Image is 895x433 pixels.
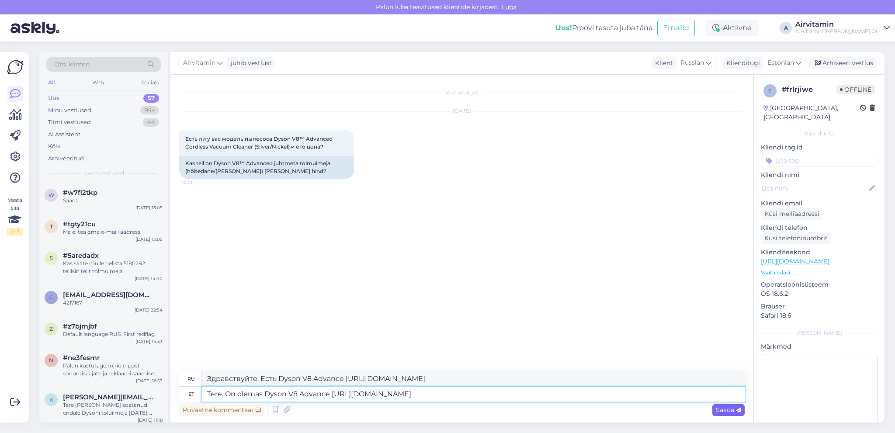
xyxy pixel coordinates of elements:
[768,87,772,94] span: f
[63,189,97,197] span: #w7fl2tkp
[809,57,877,69] div: Arhiveeri vestlus
[63,220,96,228] span: #tgty21cu
[555,24,572,32] b: Uus!
[183,58,215,68] span: Airvitamin
[767,58,794,68] span: Estonian
[135,275,163,282] div: [DATE] 14:00
[761,329,878,337] div: [PERSON_NAME]
[179,404,264,416] div: Privaatne kommentaar
[7,196,23,236] div: Vaata siia
[139,77,161,88] div: Socials
[761,342,878,351] p: Märkmed
[83,170,124,177] span: Uued vestlused
[63,330,163,338] div: Default language RUS. First redflag.
[761,232,831,244] div: Küsi telefoninumbrit
[763,104,860,122] div: [GEOGRAPHIC_DATA], [GEOGRAPHIC_DATA]
[63,197,163,204] div: Saada
[49,396,53,403] span: k
[761,289,878,298] p: OS 18.6.2
[140,106,159,115] div: 99+
[48,94,59,103] div: Uus
[135,307,163,313] div: [DATE] 22:54
[227,59,272,68] div: juhib vestlust
[782,84,836,95] div: # frlrjiwe
[63,299,163,307] div: #217167
[795,21,880,28] div: Airvitamin
[761,280,878,289] p: Operatsioonisüsteem
[185,135,334,150] span: Есть ли у вас модель пылесоса Dyson V8™ Advanced Cordless Vacuum Cleaner (Silver/Nickel) и его цена?
[49,357,53,364] span: n
[63,228,163,236] div: Ma ei tea oma e-maili aadressi
[761,154,878,167] input: Lisa tag
[7,59,24,76] img: Askly Logo
[63,354,100,362] span: #ne3fesmr
[680,58,704,68] span: Russian
[143,94,159,103] div: 57
[761,302,878,311] p: Brauser
[202,371,745,386] textarea: Здравствуйте. Есть Dyson V8 Advance [URL][DOMAIN_NAME]
[63,260,163,275] div: Kas saate mulle helista 5180282 tellisin teilt tolmuimeja
[795,21,890,35] a: AirvitaminAirvitamin [PERSON_NAME] OÜ
[657,20,695,36] button: Emailid
[761,199,878,208] p: Kliendi email
[780,22,792,34] div: A
[136,378,163,384] div: [DATE] 16:53
[63,362,163,378] div: Palun kustutage minu e-post sõnumisaajate ja reklaami saamise listist ära. Teeksin seda ise, aga ...
[555,23,654,33] div: Proovi tasuta juba täna:
[50,223,53,230] span: t
[48,154,84,163] div: Arhiveeritud
[187,371,195,386] div: ru
[48,106,91,115] div: Minu vestlused
[179,89,745,97] div: Vestlus algas
[142,118,159,127] div: 44
[49,326,53,332] span: z
[761,170,878,180] p: Kliendi nimi
[761,184,867,193] input: Lisa nimi
[63,393,154,401] span: kevin.kaljumae@gmail.com
[761,311,878,320] p: Safari 18.6
[138,417,163,423] div: [DATE] 11:18
[761,130,878,138] div: Kliendi info
[135,204,163,211] div: [DATE] 13:05
[761,269,878,277] p: Vaata edasi ...
[54,60,89,69] span: Otsi kliente
[179,156,354,179] div: Kas teil on Dyson V8™ Advanced juhtmeta tolmuimeja (hõbedane/[PERSON_NAME]) [PERSON_NAME] hind?
[761,208,823,220] div: Küsi meiliaadressi
[135,236,163,242] div: [DATE] 13:05
[716,406,741,414] span: Saada
[761,257,829,265] a: [URL][DOMAIN_NAME]
[761,248,878,257] p: Klienditeekond
[49,192,54,198] span: w
[836,85,875,94] span: Offline
[48,130,80,139] div: AI Assistent
[202,387,745,402] textarea: Tere. On olemas Dyson V8 Advance [URL][DOMAIN_NAME]
[652,59,673,68] div: Klient
[188,387,194,402] div: et
[63,291,154,299] span: coolipreyly@hotmail.com
[63,252,99,260] span: #5aredadx
[723,59,760,68] div: Klienditugi
[761,223,878,232] p: Kliendi telefon
[182,179,215,186] span: 10:01
[135,338,163,345] div: [DATE] 14:53
[63,322,97,330] span: #z7bjmjbf
[48,118,91,127] div: Tiimi vestlused
[179,107,745,115] div: [DATE]
[761,143,878,152] p: Kliendi tag'id
[49,294,53,301] span: c
[46,77,56,88] div: All
[90,77,106,88] div: Web
[48,142,61,151] div: Kõik
[705,20,759,36] div: Aktiivne
[63,401,163,417] div: Tere [PERSON_NAME] soetanud endale Dysoni toluilmeja [DATE]. Viimasel ajal on hakanud masin tõrku...
[795,28,880,35] div: Airvitamin [PERSON_NAME] OÜ
[499,3,519,11] span: Luba
[50,255,53,261] span: 5
[7,228,23,236] div: 2 / 3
